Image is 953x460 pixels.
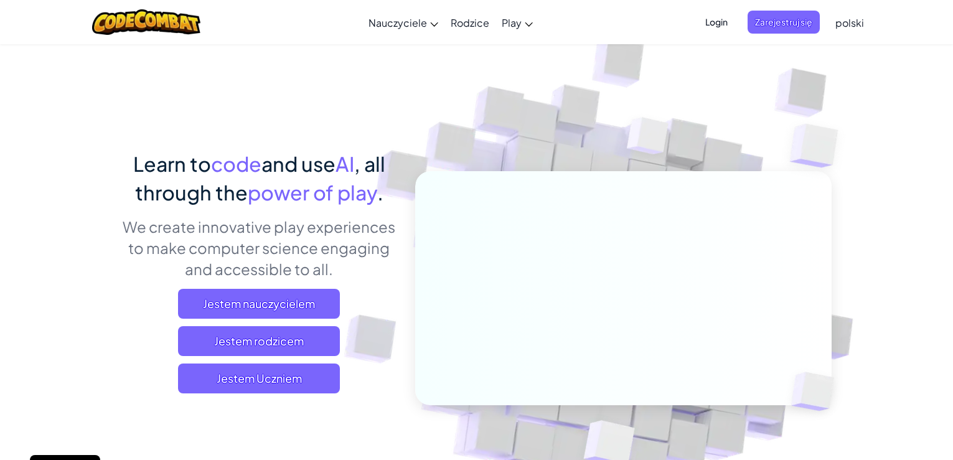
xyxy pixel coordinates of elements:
[362,6,444,39] a: Nauczyciele
[178,326,340,356] a: Jestem rodzicem
[377,180,383,205] span: .
[835,16,864,29] span: polski
[248,180,377,205] span: power of play
[122,216,397,279] p: We create innovative play experiences to make computer science engaging and accessible to all.
[495,6,539,39] a: Play
[211,151,261,176] span: code
[261,151,336,176] span: and use
[698,11,735,34] button: Login
[178,289,340,319] a: Jestem nauczycielem
[133,151,211,176] span: Learn to
[444,6,495,39] a: Rodzice
[748,11,820,34] button: Zarejestruj się
[336,151,354,176] span: AI
[829,6,870,39] a: polski
[178,364,340,393] button: Jestem Uczniem
[92,9,201,35] img: CodeCombat logo
[369,16,427,29] span: Nauczyciele
[603,93,693,185] img: Overlap cubes
[770,346,863,437] img: Overlap cubes
[502,16,522,29] span: Play
[765,93,873,199] img: Overlap cubes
